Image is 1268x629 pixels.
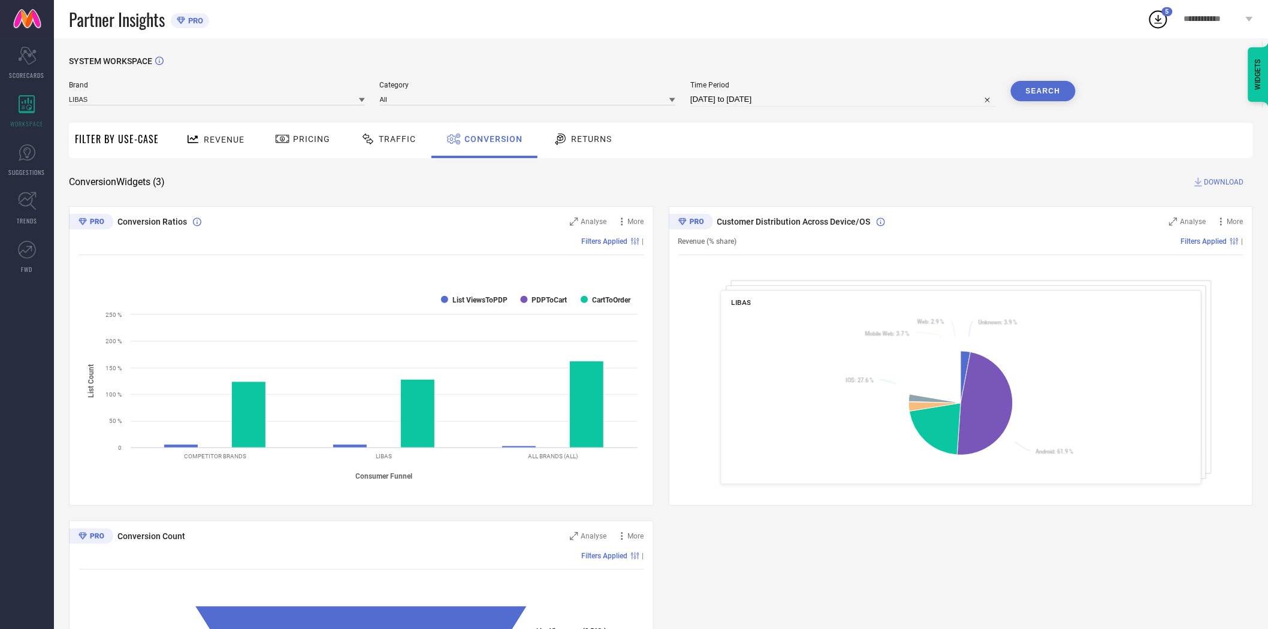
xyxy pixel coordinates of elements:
text: LIBAS [376,453,393,459]
span: Returns [571,134,612,144]
text: 200 % [105,338,122,344]
span: | [1242,237,1243,246]
span: WORKSPACE [11,119,44,128]
text: PDPToCart [532,296,567,304]
span: Pricing [293,134,330,144]
span: Analyse [581,217,607,226]
span: PRO [185,16,203,25]
text: : 27.6 % [846,377,874,383]
tspan: Android [1035,448,1054,455]
span: More [628,532,644,540]
svg: Zoom [570,217,578,226]
span: 5 [1166,8,1169,16]
tspan: Unknown [978,319,1001,326]
text: 100 % [105,391,122,398]
span: DOWNLOAD [1204,176,1244,188]
text: : 3.7 % [865,330,909,337]
text: 50 % [109,418,122,424]
tspan: List Count [87,364,95,398]
span: SCORECARDS [10,71,45,80]
div: Premium [69,214,113,232]
tspan: Web [917,319,928,325]
span: Filters Applied [582,552,628,560]
span: More [628,217,644,226]
span: FWD [22,265,33,274]
text: COMPETITOR BRANDS [184,453,246,459]
text: 150 % [105,365,122,371]
tspan: Consumer Funnel [356,472,413,480]
span: Revenue [204,135,244,144]
svg: Zoom [1169,217,1178,226]
text: : 2.9 % [917,319,944,325]
span: More [1227,217,1243,226]
span: Conversion Ratios [117,217,187,226]
span: Filter By Use-Case [75,132,159,146]
span: Filters Applied [582,237,628,246]
button: Search [1011,81,1076,101]
span: SUGGESTIONS [9,168,46,177]
div: Open download list [1148,8,1169,30]
text: ALL BRANDS (ALL) [529,453,578,459]
tspan: Mobile Web [865,330,893,337]
span: Filters Applied [1181,237,1227,246]
text: : 61.9 % [1035,448,1073,455]
text: CartToOrder [592,296,631,304]
span: Category [380,81,676,89]
span: Partner Insights [69,7,165,32]
span: SYSTEM WORKSPACE [69,56,152,66]
span: Conversion [464,134,523,144]
svg: Zoom [570,532,578,540]
span: Time Period [690,81,996,89]
div: Premium [669,214,713,232]
span: TRENDS [17,216,37,225]
text: : 3.9 % [978,319,1017,326]
tspan: IOS [846,377,855,383]
span: Conversion Count [117,531,185,541]
text: 250 % [105,312,122,318]
span: Brand [69,81,365,89]
span: LIBAS [731,298,750,307]
div: Premium [69,528,113,546]
input: Select time period [690,92,996,107]
span: Analyse [581,532,607,540]
span: Revenue (% share) [678,237,737,246]
span: Analyse [1181,217,1206,226]
span: Conversion Widgets ( 3 ) [69,176,165,188]
text: List ViewsToPDP [452,296,508,304]
text: 0 [118,444,122,451]
span: | [642,552,644,560]
span: Customer Distribution Across Device/OS [717,217,871,226]
span: Traffic [379,134,416,144]
span: | [642,237,644,246]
